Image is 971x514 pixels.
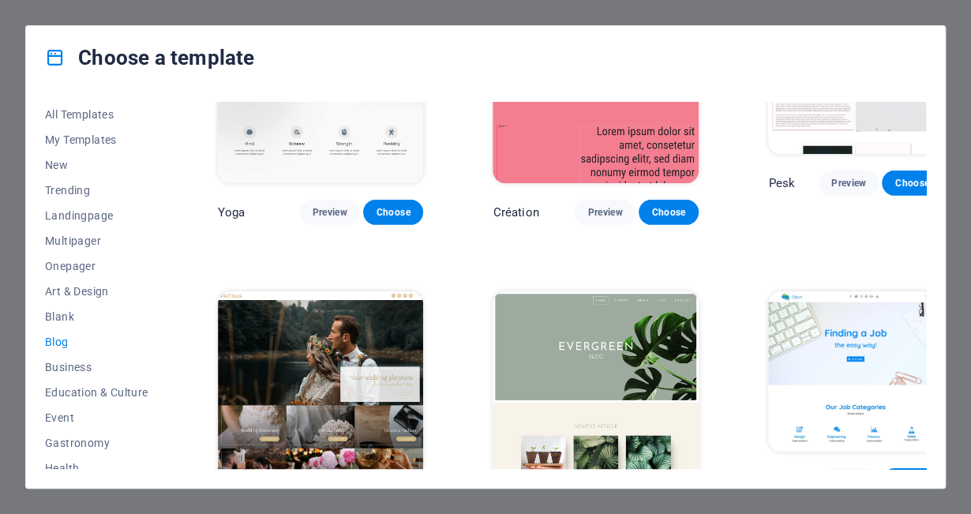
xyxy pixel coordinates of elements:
img: Evergreen [493,291,699,481]
span: Event [45,411,148,424]
button: Blog [45,329,148,355]
span: Preview [831,177,866,189]
span: Art & Design [45,285,148,298]
h4: Choose a template [45,45,254,70]
p: Création [493,204,538,220]
span: My Templates [45,133,148,146]
button: Preview [575,200,635,225]
button: Education & Culture [45,380,148,405]
img: Opus [768,291,942,452]
button: Trending [45,178,148,203]
button: Preview [819,468,879,493]
button: Business [45,355,148,380]
button: Onepager [45,253,148,279]
button: All Templates [45,102,148,127]
button: Choose [639,200,699,225]
button: Gastronomy [45,430,148,456]
span: Gastronomy [45,437,148,449]
button: New [45,152,148,178]
span: Choose [651,206,686,219]
button: Art & Design [45,279,148,304]
button: Choose [882,171,942,196]
button: Health [45,456,148,481]
p: Yoga [218,204,246,220]
span: Choose [894,177,929,189]
button: Multipager [45,228,148,253]
span: Choose [376,206,411,219]
span: Blog [45,336,148,348]
span: New [45,159,148,171]
p: Pesk [768,175,795,191]
button: Landingpage [45,203,148,228]
span: Onepager [45,260,148,272]
button: Preview [819,171,879,196]
button: Event [45,405,148,430]
button: My Templates [45,127,148,152]
span: Business [45,361,148,373]
span: Trending [45,184,148,197]
span: Health [45,462,148,475]
span: Blank [45,310,148,323]
span: All Templates [45,108,148,121]
button: Preview [300,200,360,225]
span: Education & Culture [45,386,148,399]
img: Priodas [218,291,424,481]
span: Landingpage [45,209,148,222]
span: Multipager [45,234,148,247]
span: Preview [313,206,347,219]
button: Choose [363,200,423,225]
button: Blank [45,304,148,329]
button: Choose [882,468,942,493]
span: Preview [587,206,622,219]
